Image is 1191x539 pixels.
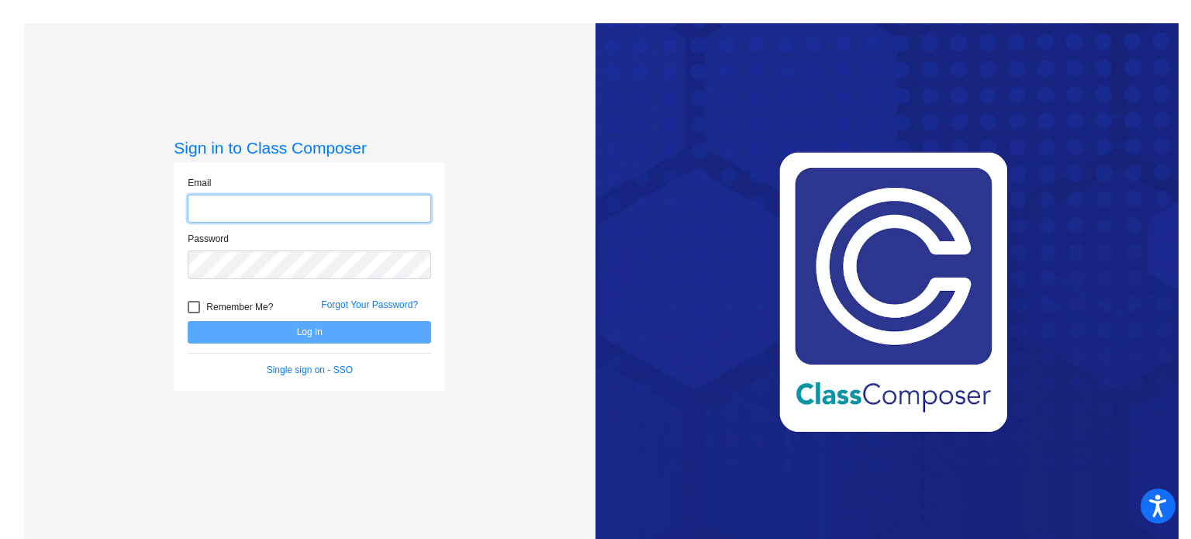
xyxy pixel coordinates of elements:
[188,176,211,190] label: Email
[206,298,273,316] span: Remember Me?
[267,365,353,375] a: Single sign on - SSO
[321,299,418,310] a: Forgot Your Password?
[174,138,445,157] h3: Sign in to Class Composer
[188,232,229,246] label: Password
[188,321,431,344] button: Log In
